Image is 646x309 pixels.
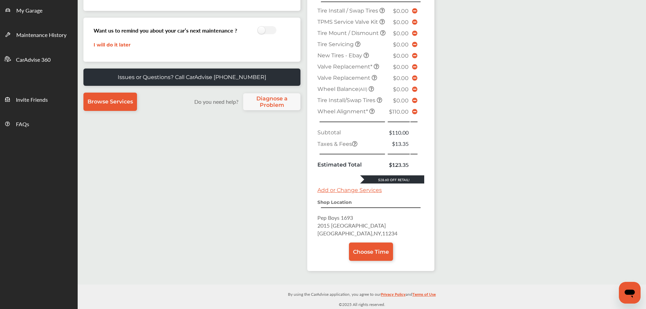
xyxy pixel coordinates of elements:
[393,30,409,37] span: $0.00
[317,221,386,229] span: 2015 [GEOGRAPHIC_DATA]
[316,127,387,138] td: Subtotal
[83,69,300,86] a: Issues or Questions? Call CarAdvise [PHONE_NUMBER]
[317,52,364,59] span: New Tires - Ebay
[317,229,397,237] span: [GEOGRAPHIC_DATA] , NY , 11234
[393,8,409,14] span: $0.00
[393,64,409,70] span: $0.00
[16,6,42,15] span: My Garage
[317,141,357,147] span: Taxes & Fees
[393,75,409,81] span: $0.00
[316,159,387,170] td: Estimated Total
[360,177,424,182] div: $28.60 Off Retail!
[317,7,379,14] span: Tire Install / Swap Tires
[317,63,374,70] span: Valve Replacement*
[94,42,131,48] a: I will do it later
[393,97,409,104] span: $0.00
[412,290,436,301] a: Terms of Use
[243,93,300,110] a: Diagnose a Problem
[16,31,66,40] span: Maintenance History
[381,290,406,301] a: Privacy Policy
[118,74,266,80] p: Issues or Questions? Call CarAdvise [PHONE_NUMBER]
[358,86,367,92] small: (All)
[393,41,409,48] span: $0.00
[317,75,372,81] span: Valve Replacement
[16,96,48,104] span: Invite Friends
[317,214,353,221] span: Pep Boys 1693
[393,86,409,93] span: $0.00
[387,159,410,170] td: $123.35
[349,243,393,261] a: Choose Time
[389,109,409,115] span: $110.00
[317,86,369,92] span: Wheel Balance
[87,98,133,105] span: Browse Services
[317,30,380,36] span: Tire Mount / Dismount
[387,127,410,138] td: $110.00
[393,53,409,59] span: $0.00
[317,108,369,115] span: Wheel Alignment *
[317,97,377,103] span: Tire Install/Swap Tires
[247,95,297,108] span: Diagnose a Problem
[317,41,355,47] span: Tire Servicing
[393,19,409,25] span: $0.00
[191,98,241,105] label: Do you need help?
[317,19,379,25] span: TPMS Service Valve Kit
[94,26,237,34] h3: Want us to remind you about your car’s next maintenance ?
[78,290,646,297] p: By using the CarAdvise application, you agree to our and
[619,282,641,304] iframe: Button to launch messaging window
[0,22,77,46] a: Maintenance History
[16,56,51,64] span: CarAdvise 360
[317,199,352,205] strong: Shop Location
[353,249,389,255] span: Choose Time
[387,138,410,149] td: $13.35
[78,285,646,309] div: © 2025 All rights reserved.
[16,120,29,129] span: FAQs
[83,93,137,111] a: Browse Services
[317,187,382,193] a: Add or Change Services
